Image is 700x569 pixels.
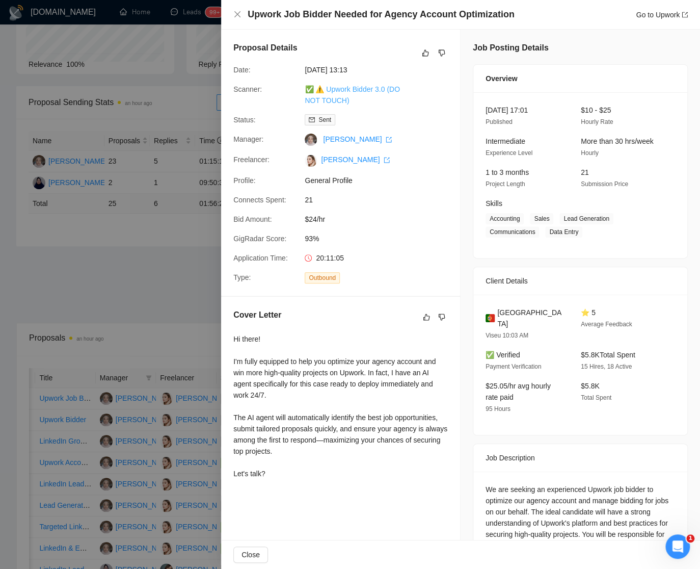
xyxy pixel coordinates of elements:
span: Hourly Rate [581,118,613,125]
span: 20:11:05 [316,254,344,262]
img: c1GKvVWWY7STpFodN0aerpZYuYVtRYJmoqgrIt6Zj7qvRctMulN0PVIxWW7M5w1Mx9 [305,154,317,167]
span: 21 [305,194,457,205]
span: $24/hr [305,214,457,225]
span: Total Spent [581,394,611,401]
span: Experience Level [486,149,532,157]
a: ✅ ⚠️ Upwork Bidder 3.0 (DO NOT TOUCH) [305,85,400,105]
span: 21 [581,168,589,176]
span: Skills [486,199,502,208]
span: Sent [318,116,331,123]
span: General Profile [305,175,457,186]
span: Sales [530,213,553,224]
h5: Proposal Details [233,42,297,54]
a: Go to Upworkexport [636,11,688,19]
span: close [233,10,241,18]
span: Intermediate [486,137,525,145]
span: dislike [438,313,445,321]
span: Overview [486,73,517,84]
span: [DATE] 13:13 [305,64,457,75]
span: export [682,12,688,18]
span: Submission Price [581,180,628,188]
h4: Upwork Job Bidder Needed for Agency Account Optimization [248,8,515,21]
span: ⭐ 5 [581,308,596,317]
span: Status: [233,116,256,124]
button: Close [233,547,268,563]
span: export [386,137,392,143]
button: like [420,311,433,323]
span: like [423,313,430,321]
button: Close [233,10,241,19]
span: GigRadar Score: [233,235,286,243]
span: Data Entry [545,226,582,238]
span: export [384,157,390,163]
span: 93% [305,233,457,244]
span: Lead Generation [559,213,613,224]
span: $10 - $25 [581,106,611,114]
span: Connects Spent: [233,196,286,204]
span: mail [309,117,315,123]
div: Client Details [486,267,675,295]
span: like [422,49,429,57]
span: Date: [233,66,250,74]
span: 95 Hours [486,405,510,412]
span: Hourly [581,149,599,157]
span: Published [486,118,513,125]
span: $5.8K Total Spent [581,351,635,359]
span: $25.05/hr avg hourly rate paid [486,382,551,401]
span: Type: [233,273,251,281]
h5: Cover Letter [233,309,281,321]
span: Freelancer: [233,156,270,164]
span: Close [241,549,260,560]
span: dislike [438,49,445,57]
span: Profile: [233,176,256,185]
span: Bid Amount: [233,215,272,223]
span: More than 30 hrs/week [581,137,653,145]
div: Job Description [486,444,675,472]
span: Application Time: [233,254,288,262]
span: Viseu 10:03 AM [486,332,528,339]
span: 1 [686,534,694,542]
iframe: Intercom live chat [665,534,690,559]
span: 15 Hires, 18 Active [581,363,632,370]
span: [DATE] 17:01 [486,106,528,114]
span: Average Feedback [581,321,632,328]
span: ✅ Verified [486,351,520,359]
span: 1 to 3 months [486,168,529,176]
span: clock-circle [305,254,312,262]
span: Outbound [305,272,340,283]
span: $5.8K [581,382,600,390]
span: Accounting [486,213,524,224]
a: [PERSON_NAME] export [323,135,392,143]
button: dislike [436,311,448,323]
span: Project Length [486,180,525,188]
span: [GEOGRAPHIC_DATA] [497,307,564,329]
div: Hi there! I'm fully equipped to help you optimize your agency account and win more high-quality p... [233,333,448,479]
img: 🇵🇹 [486,313,495,324]
span: Payment Verification [486,363,541,370]
a: [PERSON_NAME] export [321,156,390,164]
span: Communications [486,226,539,238]
span: Manager: [233,135,263,143]
button: like [419,47,432,59]
h5: Job Posting Details [473,42,548,54]
span: Scanner: [233,85,262,93]
button: dislike [436,47,448,59]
